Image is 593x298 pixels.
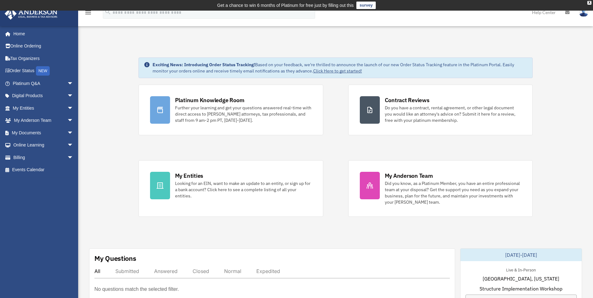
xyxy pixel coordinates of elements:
div: Contract Reviews [385,96,430,104]
div: My Anderson Team [385,172,433,180]
a: Home [4,27,80,40]
a: Platinum Q&Aarrow_drop_down [4,77,83,90]
a: My Anderson Team Did you know, as a Platinum Member, you have an entire professional team at your... [348,160,533,217]
p: No questions match the selected filter. [94,285,179,294]
a: My Entitiesarrow_drop_down [4,102,83,114]
div: Based on your feedback, we're thrilled to announce the launch of our new Order Status Tracking fe... [153,62,528,74]
div: Submitted [115,268,139,274]
div: Further your learning and get your questions answered real-time with direct access to [PERSON_NAM... [175,105,312,123]
div: Looking for an EIN, want to make an update to an entity, or sign up for a bank account? Click her... [175,180,312,199]
a: My Documentsarrow_drop_down [4,127,83,139]
span: arrow_drop_down [67,90,80,102]
strong: Exciting News: Introducing Order Status Tracking! [153,62,255,67]
a: My Entities Looking for an EIN, want to make an update to an entity, or sign up for a bank accoun... [138,160,323,217]
span: [GEOGRAPHIC_DATA], [US_STATE] [483,275,559,282]
div: Expedited [256,268,280,274]
a: Order StatusNEW [4,65,83,77]
span: arrow_drop_down [67,139,80,152]
img: User Pic [579,8,588,17]
a: Click Here to get started! [313,68,362,74]
div: Answered [154,268,178,274]
span: arrow_drop_down [67,77,80,90]
i: menu [84,9,92,16]
a: Digital Productsarrow_drop_down [4,90,83,102]
div: Do you have a contract, rental agreement, or other legal document you would like an attorney's ad... [385,105,521,123]
div: My Questions [94,254,136,263]
div: Normal [224,268,241,274]
a: menu [84,11,92,16]
a: Events Calendar [4,164,83,176]
div: close [587,1,591,5]
i: search [104,8,111,15]
span: arrow_drop_down [67,114,80,127]
span: arrow_drop_down [67,151,80,164]
div: Closed [193,268,209,274]
div: Get a chance to win 6 months of Platinum for free just by filling out this [217,2,354,9]
a: survey [356,2,376,9]
div: My Entities [175,172,203,180]
div: [DATE]-[DATE] [460,249,582,261]
div: Platinum Knowledge Room [175,96,244,104]
a: Online Ordering [4,40,83,52]
a: Online Learningarrow_drop_down [4,139,83,151]
a: Contract Reviews Do you have a contract, rental agreement, or other legal document you would like... [348,85,533,135]
a: Billingarrow_drop_down [4,151,83,164]
span: arrow_drop_down [67,102,80,115]
img: Anderson Advisors Platinum Portal [3,7,59,20]
div: All [94,268,100,274]
span: arrow_drop_down [67,127,80,139]
div: Did you know, as a Platinum Member, you have an entire professional team at your disposal? Get th... [385,180,521,205]
a: Tax Organizers [4,52,83,65]
div: NEW [36,66,50,76]
span: Structure Implementation Workshop [480,285,562,292]
a: My Anderson Teamarrow_drop_down [4,114,83,127]
a: Platinum Knowledge Room Further your learning and get your questions answered real-time with dire... [138,85,323,135]
div: Live & In-Person [501,266,541,273]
